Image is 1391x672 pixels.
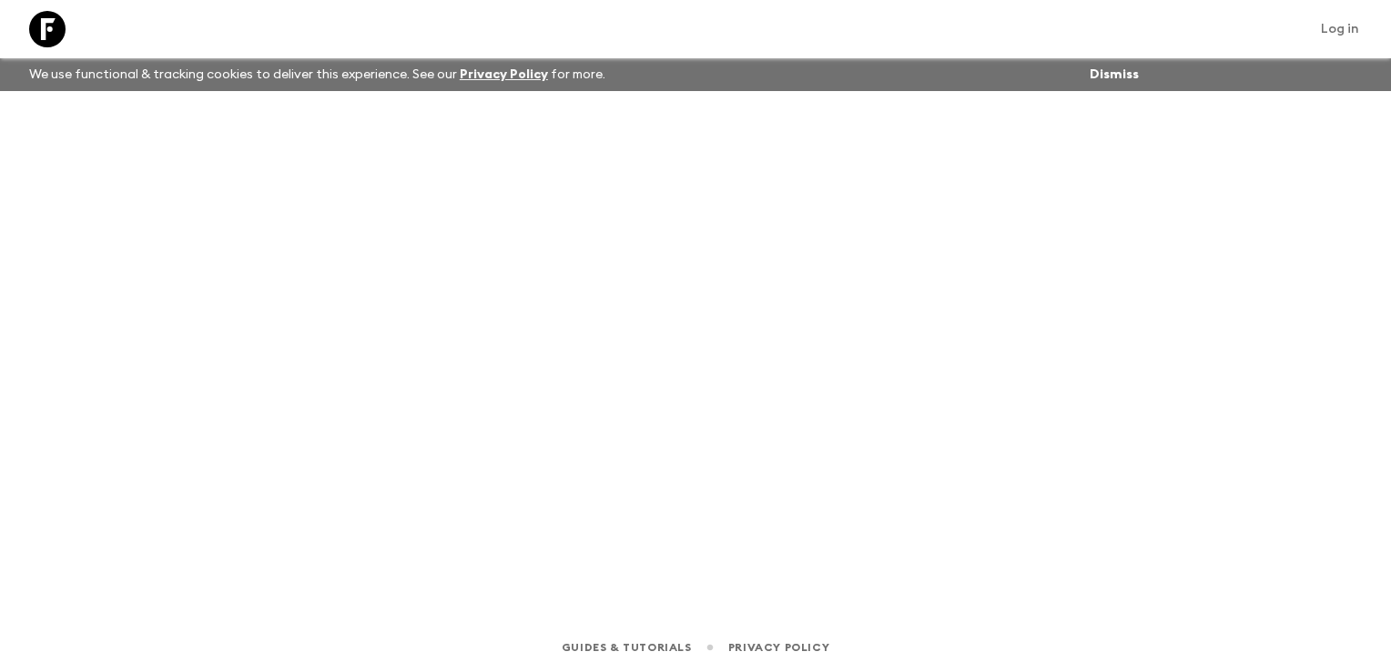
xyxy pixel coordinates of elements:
[460,68,548,81] a: Privacy Policy
[728,637,829,657] a: Privacy Policy
[562,637,692,657] a: Guides & Tutorials
[1311,16,1369,42] a: Log in
[1085,62,1143,87] button: Dismiss
[22,58,613,91] p: We use functional & tracking cookies to deliver this experience. See our for more.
